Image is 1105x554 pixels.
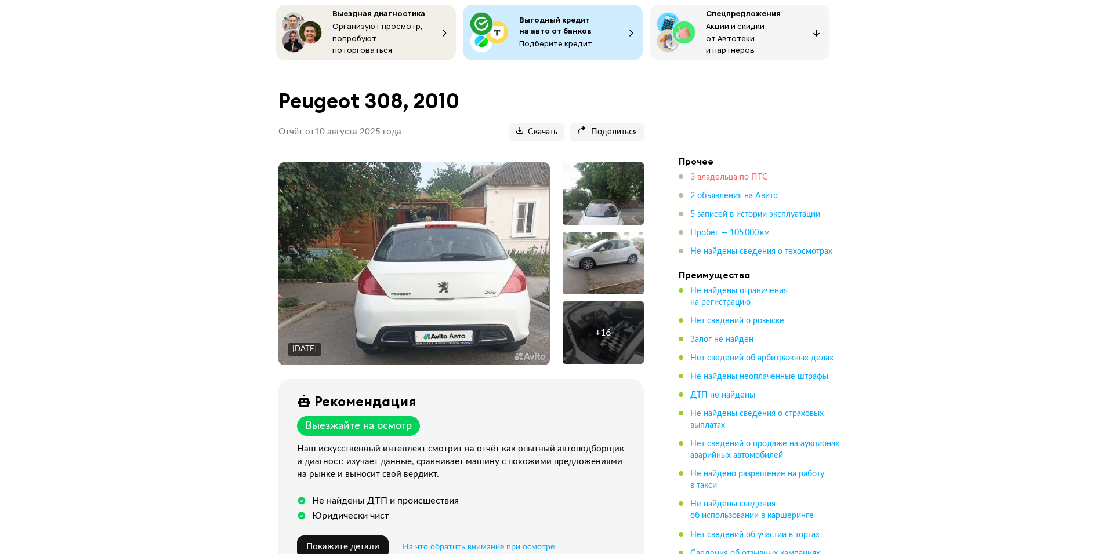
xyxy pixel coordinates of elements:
[276,5,456,60] button: Выездная диагностикаОрганизуют просмотр, попробуют поторговаться
[570,123,644,141] button: Поделиться
[577,127,637,138] span: Поделиться
[679,155,841,167] h4: Прочее
[690,373,828,381] span: Не найдены неоплаченные штрафы
[332,8,425,19] span: Выездная диагностика
[690,287,788,307] span: Не найдены ограничения на регистрацию
[278,126,401,138] p: Отчёт от 10 августа 2025 года
[690,192,778,200] span: 2 объявления на Авито
[403,543,555,551] span: На что обратить внимание при осмотре
[690,229,770,237] span: Пробег — 105 000 км
[690,470,824,490] span: Не найдено разрешение на работу в такси
[519,38,592,49] span: Подберите кредит
[690,210,820,218] span: 5 записей в истории эксплуатации
[595,327,611,338] div: + 16
[312,495,459,506] div: Не найдены ДТП и происшествия
[278,89,644,114] h1: Peugeot 308, 2010
[314,393,416,409] div: Рекомендация
[650,5,829,60] button: СпецпредложенияАкции и скидки от Автотеки и партнёров
[706,8,781,19] span: Спецпредложения
[519,14,592,36] span: Выгодный кредит на авто от банков
[690,531,820,539] span: Нет сведений об участии в торгах
[332,21,423,55] span: Организуют просмотр, попробуют поторговаться
[297,443,630,481] div: Наш искусственный интеллект смотрит на отчёт как опытный автоподборщик и диагност: изучает данные...
[463,5,643,60] button: Выгодный кредит на авто от банковПодберите кредит
[679,269,841,280] h4: Преимущества
[706,21,765,55] span: Акции и скидки от Автотеки и партнёров
[690,391,755,399] span: ДТП не найдены
[690,173,768,181] span: 3 владельца по ПТС
[305,420,412,432] div: Выезжайте на осмотр
[690,317,784,325] span: Нет сведений о розыске
[509,123,564,141] button: Скачать
[278,162,549,365] img: Main car
[690,247,832,256] span: Не найдены сведения о техосмотрах
[690,500,814,520] span: Не найдены сведения об использовании в каршеринге
[312,510,389,522] div: Юридически чист
[292,344,317,355] div: [DATE]
[516,127,557,138] span: Скачать
[690,410,824,429] span: Не найдены сведения о страховых выплатах
[306,542,379,551] span: Покажите детали
[690,440,839,460] span: Нет сведений о продаже на аукционах аварийных автомобилей
[690,336,753,344] span: Залог не найден
[690,354,834,362] span: Нет сведений об арбитражных делах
